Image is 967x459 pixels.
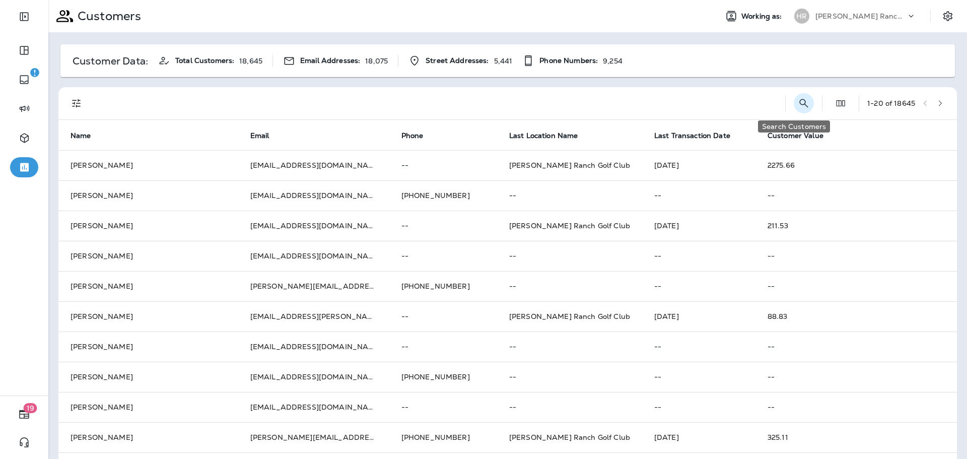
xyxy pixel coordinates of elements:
button: 19 [10,404,38,424]
span: Last Location Name [509,132,578,140]
span: Customer Value [768,131,837,140]
p: -- [768,191,945,200]
p: -- [768,373,945,381]
td: [DATE] [642,211,755,241]
td: [PERSON_NAME] [58,362,238,392]
p: -- [654,252,743,260]
span: 19 [24,403,37,413]
td: [EMAIL_ADDRESS][DOMAIN_NAME] [238,211,389,241]
span: [PERSON_NAME] Ranch Golf Club [509,433,630,442]
span: [PERSON_NAME] Ranch Golf Club [509,312,630,321]
td: [PERSON_NAME] [58,241,238,271]
p: -- [509,403,630,411]
span: Last Transaction Date [654,131,743,140]
span: Email [250,132,269,140]
span: Email Addresses: [300,56,360,65]
td: 325.11 [755,422,957,452]
span: Name [71,131,104,140]
p: -- [401,222,485,230]
td: [PERSON_NAME] [58,180,238,211]
td: [PERSON_NAME] [58,271,238,301]
p: -- [509,282,630,290]
td: [EMAIL_ADDRESS][DOMAIN_NAME] [238,180,389,211]
span: Phone [401,131,437,140]
p: Customers [74,9,141,24]
p: -- [509,373,630,381]
td: [PHONE_NUMBER] [389,180,497,211]
span: [PERSON_NAME] Ranch Golf Club [509,221,630,230]
td: [DATE] [642,150,755,180]
td: 2275.66 [755,150,957,180]
p: -- [401,403,485,411]
td: [PERSON_NAME] [58,332,238,362]
span: Last Transaction Date [654,132,730,140]
p: -- [768,403,945,411]
button: Search Customers [794,93,814,113]
td: [PHONE_NUMBER] [389,422,497,452]
span: [PERSON_NAME] Ranch Golf Club [509,161,630,170]
p: 9,254 [603,57,623,65]
p: [PERSON_NAME] Ranch Golf Club [815,12,906,20]
td: [EMAIL_ADDRESS][DOMAIN_NAME] [238,241,389,271]
p: -- [401,343,485,351]
td: [DATE] [642,301,755,332]
p: -- [401,252,485,260]
p: -- [654,343,743,351]
td: [DATE] [642,422,755,452]
button: Expand Sidebar [10,7,38,27]
p: -- [768,343,945,351]
p: -- [654,403,743,411]
td: [EMAIL_ADDRESS][DOMAIN_NAME] [238,362,389,392]
p: -- [401,161,485,169]
div: 1 - 20 of 18645 [867,99,915,107]
td: 211.53 [755,211,957,241]
td: [PHONE_NUMBER] [389,271,497,301]
td: [EMAIL_ADDRESS][DOMAIN_NAME] [238,150,389,180]
p: 5,441 [494,57,513,65]
span: Customer Value [768,132,823,140]
span: Total Customers: [175,56,234,65]
td: [PERSON_NAME][EMAIL_ADDRESS][DOMAIN_NAME] [238,422,389,452]
td: [PERSON_NAME] [58,422,238,452]
p: -- [654,282,743,290]
td: [PERSON_NAME][EMAIL_ADDRESS][DOMAIN_NAME] [238,271,389,301]
p: -- [654,373,743,381]
td: [PERSON_NAME] [58,150,238,180]
span: Last Location Name [509,131,591,140]
button: Settings [939,7,957,25]
p: -- [509,252,630,260]
p: 18,645 [239,57,262,65]
p: -- [768,252,945,260]
td: [PERSON_NAME] [58,211,238,241]
span: Working as: [741,12,784,21]
button: Edit Fields [831,93,851,113]
span: Phone Numbers: [539,56,598,65]
td: [EMAIL_ADDRESS][DOMAIN_NAME] [238,392,389,422]
span: Email [250,131,283,140]
p: -- [768,282,945,290]
p: -- [509,191,630,200]
span: Street Addresses: [426,56,489,65]
td: 88.83 [755,301,957,332]
button: Filters [66,93,87,113]
td: [PHONE_NUMBER] [389,362,497,392]
div: HR [794,9,809,24]
p: -- [509,343,630,351]
td: [EMAIL_ADDRESS][PERSON_NAME][DOMAIN_NAME] [238,301,389,332]
div: Search Customers [758,120,830,133]
span: Phone [401,132,424,140]
p: -- [401,312,485,320]
td: [PERSON_NAME] [58,392,238,422]
p: Customer Data: [73,57,148,65]
td: [PERSON_NAME] [58,301,238,332]
td: [EMAIL_ADDRESS][DOMAIN_NAME] [238,332,389,362]
span: Name [71,132,91,140]
p: 18,075 [365,57,388,65]
p: -- [654,191,743,200]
